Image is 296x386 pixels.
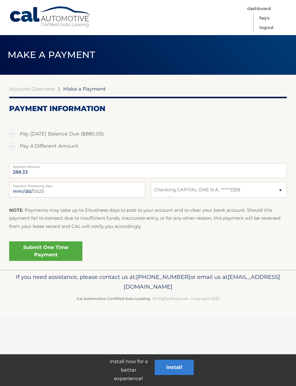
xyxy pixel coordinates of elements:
input: Payment Amount [9,163,287,178]
a: Logout [259,23,274,32]
a: FAQ's [259,13,269,23]
p: - All Rights Reserved - Copyright 2025 [9,295,287,302]
strong: Cal Automotive Certified Auto Leasing [77,296,150,301]
label: Payment Processing Date [9,182,145,187]
label: Pay [DATE] Balance Due ($880.05) [9,128,287,140]
strong: NOTE [9,207,23,213]
p: : Payments may take up to 3 business days to post to your account and to clear your bank account.... [9,206,287,230]
span: [EMAIL_ADDRESS][DOMAIN_NAME] [124,273,280,290]
a: Submit One Time Payment [9,241,82,261]
span: [PHONE_NUMBER] [136,273,190,280]
span: Make a Payment [63,86,106,92]
h2: Payment Information [9,104,287,113]
span: Make a Payment [8,49,95,60]
a: Cal Automotive [9,6,92,28]
p: Install now for a better experience! [102,357,155,383]
label: Pay A Different Amount [9,140,287,152]
span: | [58,86,60,92]
a: Account Overview [9,86,55,92]
a: Dashboard [247,4,271,13]
input: Payment Date [9,182,145,197]
p: If you need assistance, please contact us at: or email us at [9,272,287,292]
button: Install [155,360,194,375]
label: Payment Amount [9,163,287,168]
